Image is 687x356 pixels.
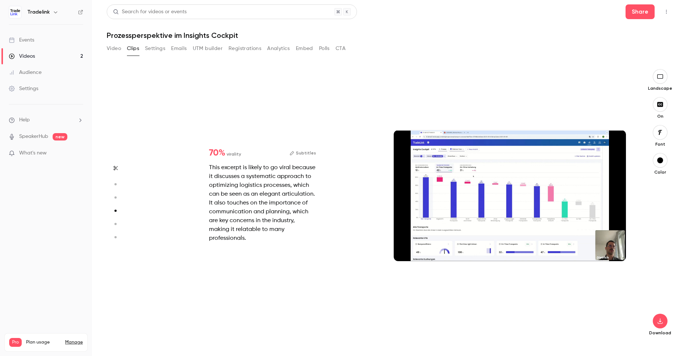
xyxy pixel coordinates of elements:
[19,133,48,140] a: SpeakerHub
[227,151,241,157] span: virality
[319,43,330,54] button: Polls
[9,53,35,60] div: Videos
[296,43,313,54] button: Embed
[9,338,22,347] span: Pro
[648,141,672,147] p: Font
[19,149,47,157] span: What's new
[9,85,38,92] div: Settings
[107,31,672,40] h1: Prozessperspektive im Insights Cockpit
[648,85,672,91] p: Landscape
[661,6,672,18] button: Top Bar Actions
[113,8,187,16] div: Search for videos or events
[648,330,672,336] p: Download
[107,43,121,54] button: Video
[27,8,50,16] h6: Tradelink
[229,43,261,54] button: Registrations
[26,339,61,345] span: Plan usage
[648,113,672,119] p: On
[53,133,67,140] span: new
[171,43,187,54] button: Emails
[290,149,316,157] button: Subtitles
[9,36,34,44] div: Events
[648,169,672,175] p: Color
[65,339,83,345] a: Manage
[193,43,223,54] button: UTM builder
[626,4,655,19] button: Share
[9,6,21,18] img: Tradelink
[145,43,165,54] button: Settings
[336,43,346,54] button: CTA
[209,163,316,243] div: This excerpt is likely to go viral because it discusses a systematic approach to optimizing logis...
[19,116,30,124] span: Help
[127,43,139,54] button: Clips
[209,149,225,157] span: 70 %
[9,116,83,124] li: help-dropdown-opener
[267,43,290,54] button: Analytics
[9,69,42,76] div: Audience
